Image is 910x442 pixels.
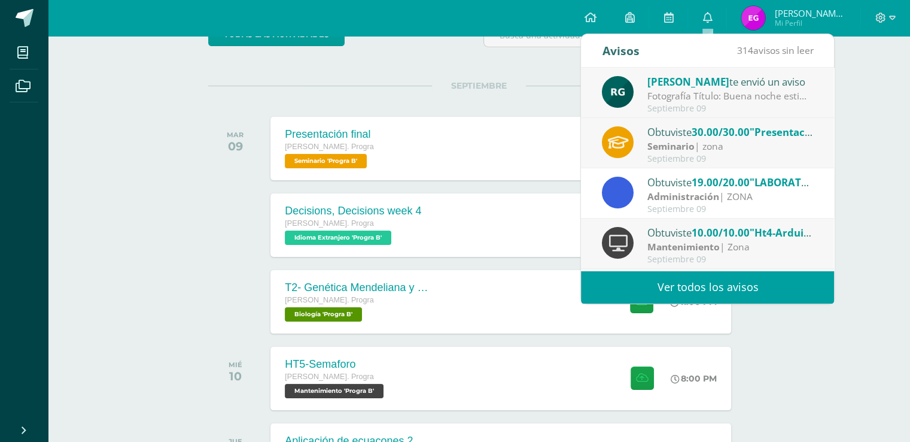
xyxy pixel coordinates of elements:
div: Presentación final [285,128,373,141]
span: 10.00/10.00 [692,226,750,240]
span: [PERSON_NAME]. Progra [285,143,373,151]
div: Decisions, Decisions week 4 [285,205,421,217]
img: 24ef3269677dd7dd963c57b86ff4a022.png [602,76,634,108]
span: Mantenimiento 'Progra B' [285,384,384,398]
span: "Ht4-Arduino" [750,226,821,240]
span: Mi Perfil [774,18,846,28]
div: MAR [227,131,244,139]
span: Seminario 'Progra B' [285,154,367,168]
div: Obtuviste en [647,174,814,190]
div: | zona [647,140,814,153]
span: avisos sin leer [736,44,813,57]
span: [PERSON_NAME] de [PERSON_NAME] [774,7,846,19]
div: Septiembre 09 [647,154,814,164]
span: "Presentación final" [750,125,850,139]
div: Obtuviste en [647,225,814,240]
span: [PERSON_NAME]. Progra [285,373,373,381]
div: te envió un aviso [647,74,814,89]
div: HT5-Semaforo [285,358,386,371]
div: 09 [227,139,244,153]
strong: Seminario [647,140,695,153]
span: 314 [736,44,753,57]
div: T2- Genética Mendeliana y sus aplicaciones [285,281,428,294]
span: Biología 'Progra B' [285,307,362,322]
strong: Mantenimiento [647,240,720,253]
div: Septiembre 09 [647,255,814,265]
span: Idioma Extranjero 'Progra B' [285,231,391,245]
span: 19.00/20.00 [692,175,750,189]
div: | Zona [647,240,814,254]
div: 8:00 PM [671,373,717,384]
span: 30.00/30.00 [692,125,750,139]
span: SEPTIEMBRE [432,80,526,91]
div: Avisos [602,34,639,67]
div: Obtuviste en [647,124,814,140]
div: Septiembre 09 [647,204,814,214]
span: [PERSON_NAME]. Progra [285,296,373,304]
strong: Administración [647,190,719,203]
img: 20561ef50663017ad790e50a505bc7da.png [741,6,765,30]
span: [PERSON_NAME]. Progra [285,219,373,228]
a: Ver todos los avisos [581,271,834,304]
div: | ZONA [647,190,814,204]
div: 10 [229,369,242,383]
div: Fotografía Título: Buena noche estimados estudiantes, espero que se encuentren bien. Les recuerdo... [647,89,814,103]
div: MIÉ [229,361,242,369]
span: [PERSON_NAME] [647,75,729,89]
div: Septiembre 09 [647,104,814,114]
